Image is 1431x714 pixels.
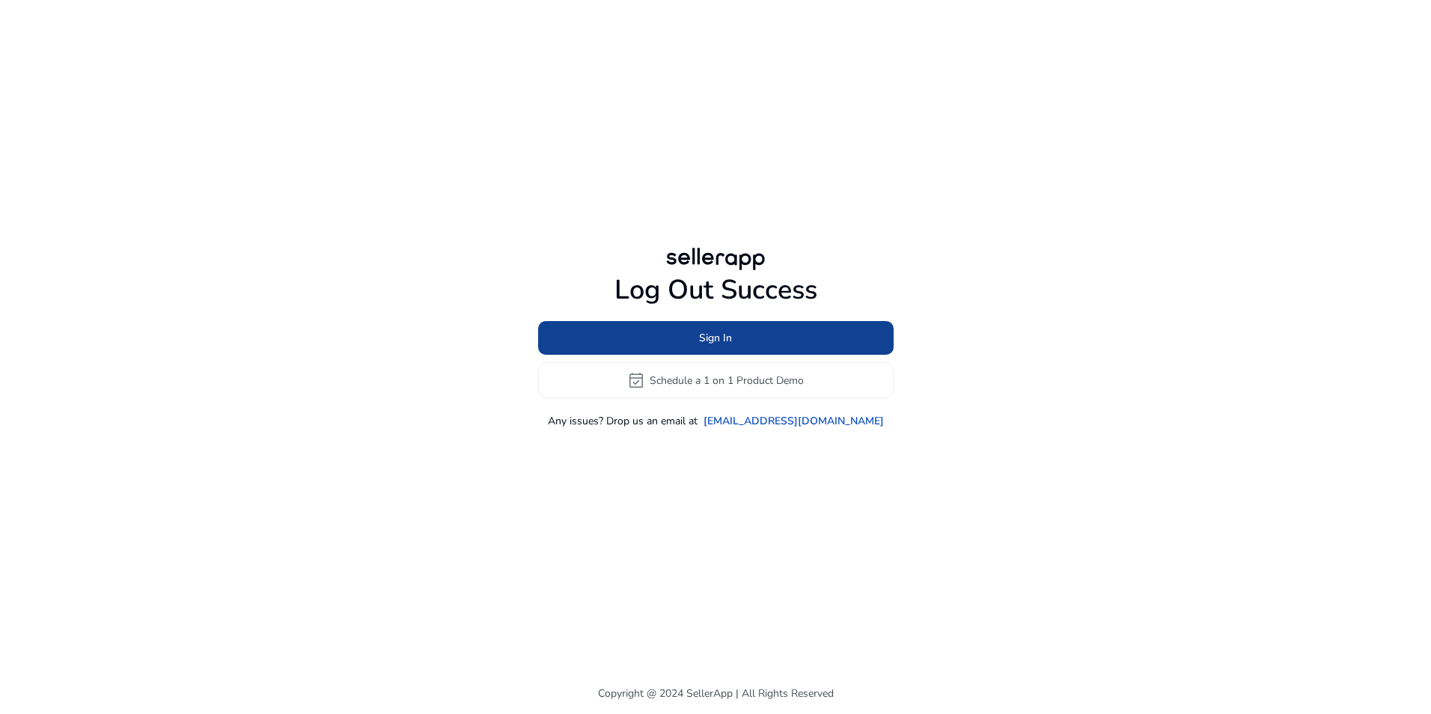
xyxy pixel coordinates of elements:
button: event_availableSchedule a 1 on 1 Product Demo [538,362,894,398]
p: Any issues? Drop us an email at [548,413,698,429]
h1: Log Out Success [538,274,894,306]
span: event_available [627,371,645,389]
button: Sign In [538,321,894,355]
span: Sign In [699,330,732,346]
a: [EMAIL_ADDRESS][DOMAIN_NAME] [704,413,884,429]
